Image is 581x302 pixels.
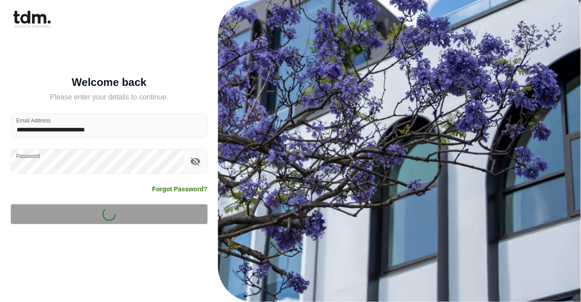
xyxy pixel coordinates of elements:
label: Email Address [16,117,51,124]
h5: Welcome back [11,78,208,87]
h5: Please enter your details to continue. [11,92,208,103]
a: Forgot Password? [152,185,208,194]
button: toggle password visibility [188,154,203,169]
label: Password [16,152,40,160]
